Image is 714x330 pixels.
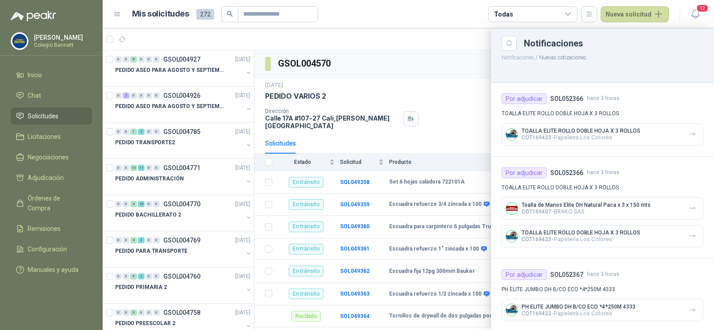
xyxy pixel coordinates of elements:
[522,128,640,134] p: TOALLA ELITE ROLLO DOBLE HOJA X 3 ROLLOS
[28,91,41,100] span: Chat
[28,224,61,234] span: Remisiones
[132,8,189,21] h1: Mis solicitudes
[522,304,635,310] p: PH ELITE JUMBO DH B/CO ECO *4*250M 4333
[524,39,703,48] div: Notificaciones
[587,94,619,103] span: hace 3 horas
[502,54,534,61] button: Notificaciones
[522,236,640,242] p: - Papeleria Los Colores
[502,36,517,51] button: Close
[28,193,83,213] span: Órdenes de Compra
[11,241,92,258] a: Configuración
[11,261,92,278] a: Manuales y ayuda
[11,67,92,84] a: Inicio
[506,304,518,316] img: Company Logo
[550,94,583,104] h4: SOL052366
[502,184,703,192] p: TOALLA ELITE ROLLO DOBLE HOJA X 3 ROLLOS
[502,167,547,178] div: Por adjudicar
[11,11,56,21] img: Logo peakr
[28,111,58,121] span: Solicitudes
[696,4,709,13] span: 12
[28,173,64,183] span: Adjudicación
[502,285,703,294] p: PH ELITE JUMBO DH B/CO ECO *4*250M 4333
[522,236,551,242] span: COT169423
[506,230,518,242] img: Company Logo
[550,168,583,178] h4: SOL052366
[11,169,92,186] a: Adjudicación
[587,270,619,279] span: hace 3 horas
[11,190,92,217] a: Órdenes de Compra
[502,109,703,118] p: TOALLA ELITE ROLLO DOBLE HOJA X 3 ROLLOS
[28,152,69,162] span: Negociaciones
[550,270,583,280] h4: SOL052367
[11,87,92,104] a: Chat
[196,9,214,20] span: 272
[28,265,79,275] span: Manuales y ayuda
[506,129,518,140] img: Company Logo
[11,220,92,237] a: Remisiones
[502,269,547,280] div: Por adjudicar
[687,6,703,22] button: 12
[28,244,67,254] span: Configuración
[587,168,619,177] span: hace 3 horas
[491,51,714,62] p: / Nuevas cotizaciones
[11,128,92,145] a: Licitaciones
[227,11,233,17] span: search
[506,203,518,214] img: Company Logo
[28,70,42,80] span: Inicio
[502,93,547,104] div: Por adjudicar
[601,6,669,22] button: Nueva solicitud
[522,230,640,236] p: TOALLA ELITE ROLLO DOBLE HOJA X 3 ROLLOS
[522,134,551,141] span: COT169423
[28,132,61,142] span: Licitaciones
[34,42,90,48] p: Colegio Bennett
[522,202,651,208] p: Toalla de Manos Elite DH Natural Paca x 3 x 150 mts
[11,33,28,50] img: Company Logo
[522,208,651,215] p: - BRAKO SAS
[11,149,92,166] a: Negociaciones
[522,310,551,317] span: COT169422
[11,108,92,125] a: Solicitudes
[494,9,513,19] div: Todas
[34,34,90,41] p: [PERSON_NAME]
[522,310,635,317] p: - Papeleria Los Colores
[522,209,551,215] span: COT169407
[522,134,640,141] p: - Papeleria Los Colores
